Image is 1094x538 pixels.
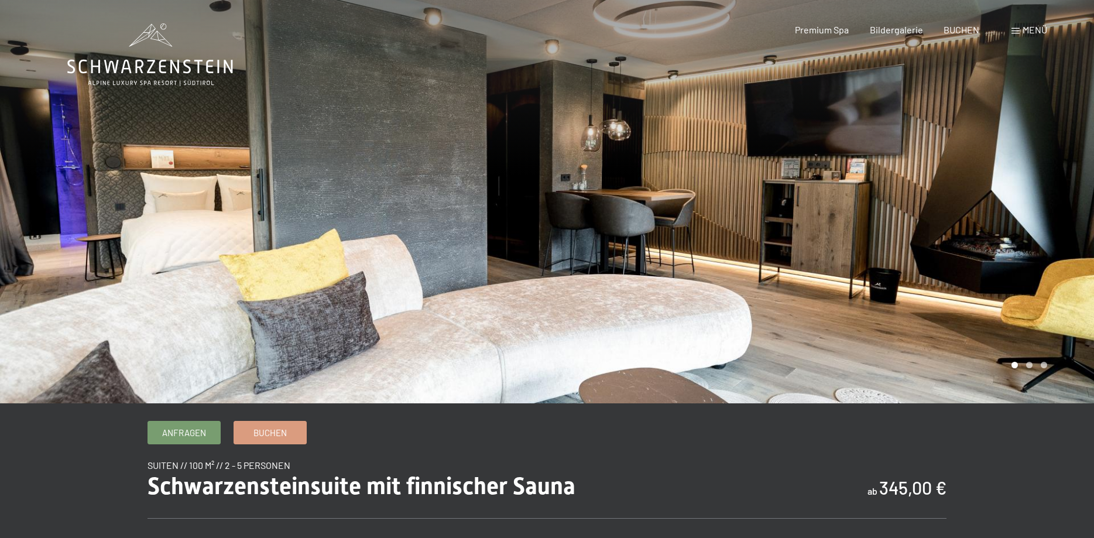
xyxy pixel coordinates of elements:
span: Suiten // 100 m² // 2 - 5 Personen [148,460,290,471]
span: Buchen [253,427,287,439]
a: BUCHEN [944,24,979,35]
span: Menü [1023,24,1047,35]
a: Anfragen [148,422,220,444]
span: Schwarzensteinsuite mit finnischer Sauna [148,472,575,500]
a: Premium Spa [795,24,849,35]
a: Bildergalerie [870,24,923,35]
a: Buchen [234,422,306,444]
b: 345,00 € [879,477,946,498]
span: ab [867,485,877,496]
span: Anfragen [162,427,206,439]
